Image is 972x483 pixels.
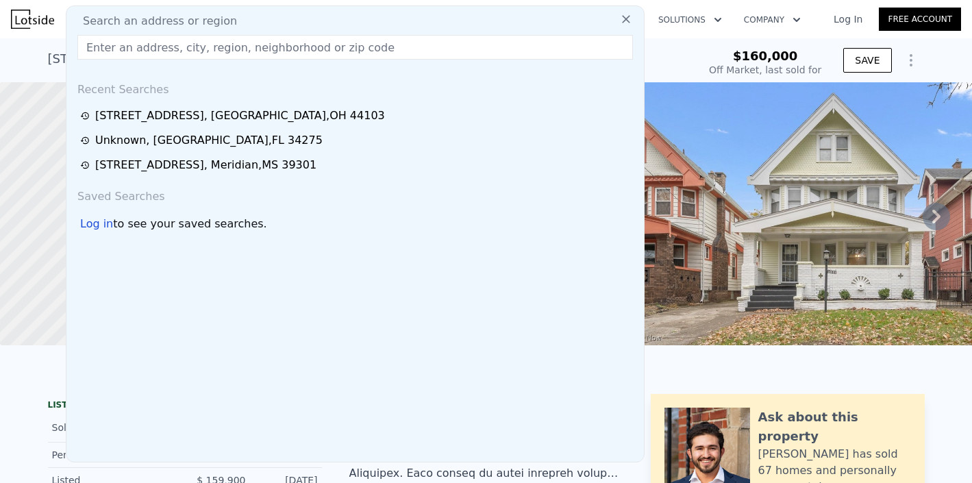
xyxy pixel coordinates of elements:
span: $160,000 [733,49,798,63]
div: Off Market, last sold for [709,63,821,77]
img: Lotside [11,10,54,29]
a: Unknown, [GEOGRAPHIC_DATA],FL 34275 [80,132,634,149]
div: Sold [52,419,174,436]
div: LISTING & SALE HISTORY [48,399,322,413]
span: Search an address or region [72,13,237,29]
a: [STREET_ADDRESS], [GEOGRAPHIC_DATA],OH 44103 [80,108,634,124]
div: [STREET_ADDRESS] , [GEOGRAPHIC_DATA] , OH 44103 [95,108,385,124]
button: Show Options [897,47,925,74]
div: Ask about this property [758,408,911,446]
div: Unknown , [GEOGRAPHIC_DATA] , FL 34275 [95,132,323,149]
div: Recent Searches [72,71,638,103]
a: [STREET_ADDRESS], Meridian,MS 39301 [80,157,634,173]
div: [STREET_ADDRESS] , [GEOGRAPHIC_DATA] , OH 44108 [48,49,377,69]
a: Free Account [879,8,961,31]
button: SAVE [843,48,891,73]
a: Log In [817,12,879,26]
input: Enter an address, city, region, neighborhood or zip code [77,35,633,60]
div: Saved Searches [72,177,638,210]
div: Log in [80,216,113,232]
div: [STREET_ADDRESS] , Meridian , MS 39301 [95,157,316,173]
span: to see your saved searches. [113,216,266,232]
div: Pending [52,448,174,462]
button: Company [733,8,812,32]
button: Solutions [647,8,733,32]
